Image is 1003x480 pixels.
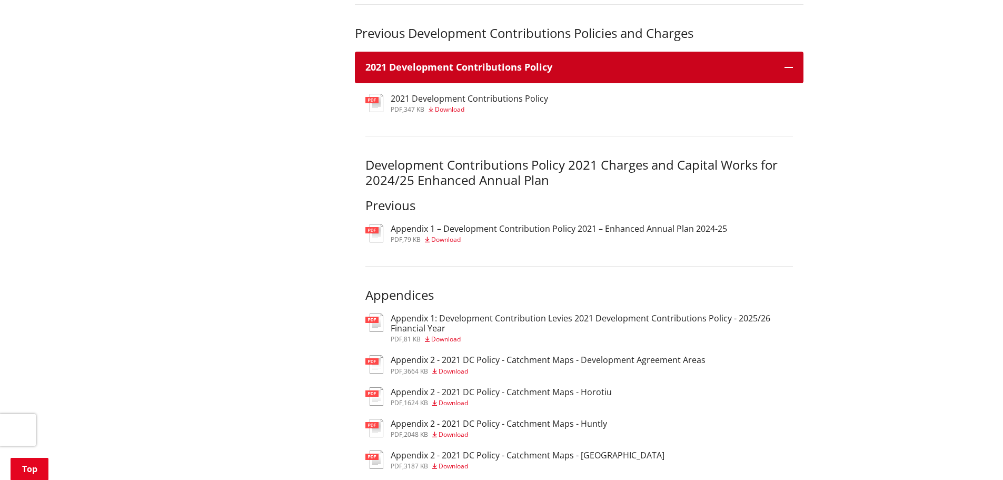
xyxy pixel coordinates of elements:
div: , [391,336,793,342]
img: document-pdf.svg [365,450,383,469]
h3: Appendix 2 - 2021 DC Policy - Catchment Maps - Development Agreement Areas [391,355,706,365]
h3: Development Contributions Policy 2021 Charges and Capital Works for 2024/25 Enhanced Annual Plan [365,158,793,188]
div: , [391,432,607,438]
img: document-pdf.svg [365,355,383,374]
h3: Previous Development Contributions Policies and Charges [355,26,803,41]
div: , [391,463,664,469]
a: Appendix 1 – Development Contribution Policy 2021 – Enhanced Annual Plan 2024-25 pdf,79 KB Download [365,224,727,243]
span: 79 KB [404,235,421,244]
span: Download [431,235,461,244]
div: , [391,106,548,113]
h3: Appendix 1 – Development Contribution Policy 2021 – Enhanced Annual Plan 2024-25 [391,224,727,234]
span: Download [439,430,468,439]
div: , [391,368,706,375]
h3: Appendix 2 - 2021 DC Policy - Catchment Maps - Horotiu [391,387,612,397]
img: document-pdf.svg [365,419,383,437]
span: pdf [391,235,402,244]
img: document-pdf.svg [365,387,383,406]
h3: Appendix 1: Development Contribution Levies 2021 Development Contributions Policy - 2025/26 Finan... [391,314,793,334]
span: Download [431,335,461,344]
span: Download [439,367,468,376]
span: pdf [391,105,402,114]
span: Download [435,105,464,114]
h3: 2021 Development Contributions Policy [365,62,774,73]
span: Download [439,462,468,471]
a: Top [11,458,48,480]
h3: Previous [365,198,793,213]
div: , [391,237,727,243]
a: Appendix 1: Development Contribution Levies 2021 Development Contributions Policy - 2025/26 Finan... [365,314,793,342]
a: Appendix 2 - 2021 DC Policy - Catchment Maps - Horotiu pdf,1624 KB Download [365,387,612,406]
h3: 2021 Development Contributions Policy [391,94,548,104]
button: 2021 Development Contributions Policy [355,52,803,83]
span: 81 KB [404,335,421,344]
span: 1624 KB [404,398,428,407]
span: pdf [391,367,402,376]
span: pdf [391,462,402,471]
img: document-pdf.svg [365,314,383,332]
h3: Appendix 2 - 2021 DC Policy - Catchment Maps - Huntly [391,419,607,429]
iframe: Messenger Launcher [955,436,992,474]
a: Appendix 2 - 2021 DC Policy - Catchment Maps - Huntly pdf,2048 KB Download [365,419,607,438]
span: 3664 KB [404,367,428,376]
h3: Appendix 2 - 2021 DC Policy - Catchment Maps - [GEOGRAPHIC_DATA] [391,450,664,461]
span: 3187 KB [404,462,428,471]
h3: Appendices [365,266,793,303]
span: 347 KB [404,105,424,114]
span: pdf [391,335,402,344]
img: document-pdf.svg [365,224,383,242]
a: Appendix 2 - 2021 DC Policy - Catchment Maps - Development Agreement Areas pdf,3664 KB Download [365,355,706,374]
span: pdf [391,398,402,407]
a: Appendix 2 - 2021 DC Policy - Catchment Maps - [GEOGRAPHIC_DATA] pdf,3187 KB Download [365,450,664,469]
img: document-pdf.svg [365,94,383,112]
span: 2048 KB [404,430,428,439]
a: 2021 Development Contributions Policy pdf,347 KB Download [365,94,548,113]
div: , [391,400,612,406]
span: Download [439,398,468,407]
span: pdf [391,430,402,439]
